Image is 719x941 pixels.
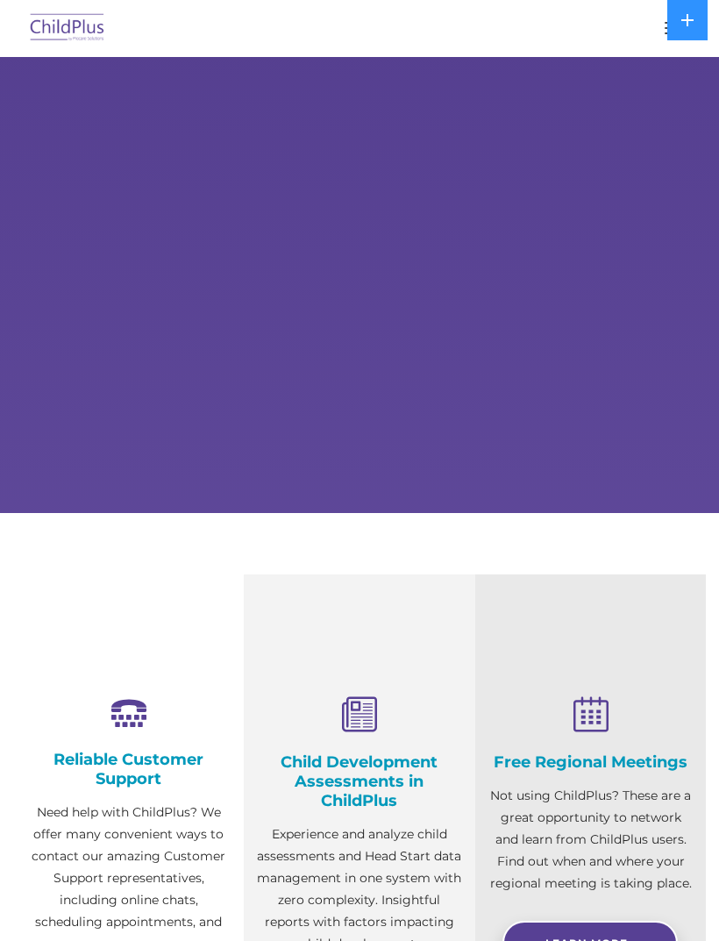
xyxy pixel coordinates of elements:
[488,752,693,772] h4: Free Regional Meetings
[26,750,231,788] h4: Reliable Customer Support
[26,8,109,49] img: ChildPlus by Procare Solutions
[257,752,461,810] h4: Child Development Assessments in ChildPlus
[488,785,693,895] p: Not using ChildPlus? These are a great opportunity to network and learn from ChildPlus users. Fin...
